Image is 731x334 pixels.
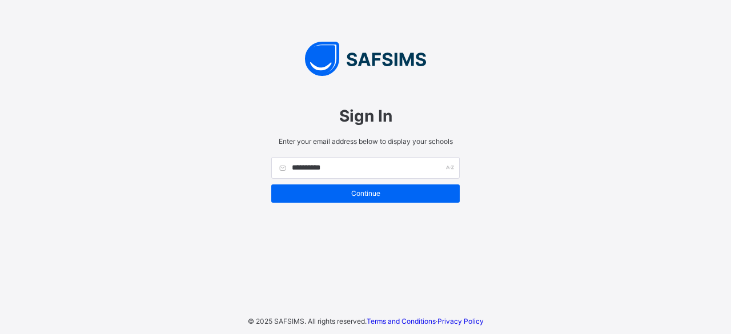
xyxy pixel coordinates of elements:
a: Privacy Policy [437,317,484,325]
span: Continue [280,189,451,198]
span: · [367,317,484,325]
span: Enter your email address below to display your schools [271,137,460,146]
span: Sign In [271,106,460,126]
a: Terms and Conditions [367,317,436,325]
img: SAFSIMS Logo [260,42,471,76]
span: © 2025 SAFSIMS. All rights reserved. [248,317,367,325]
